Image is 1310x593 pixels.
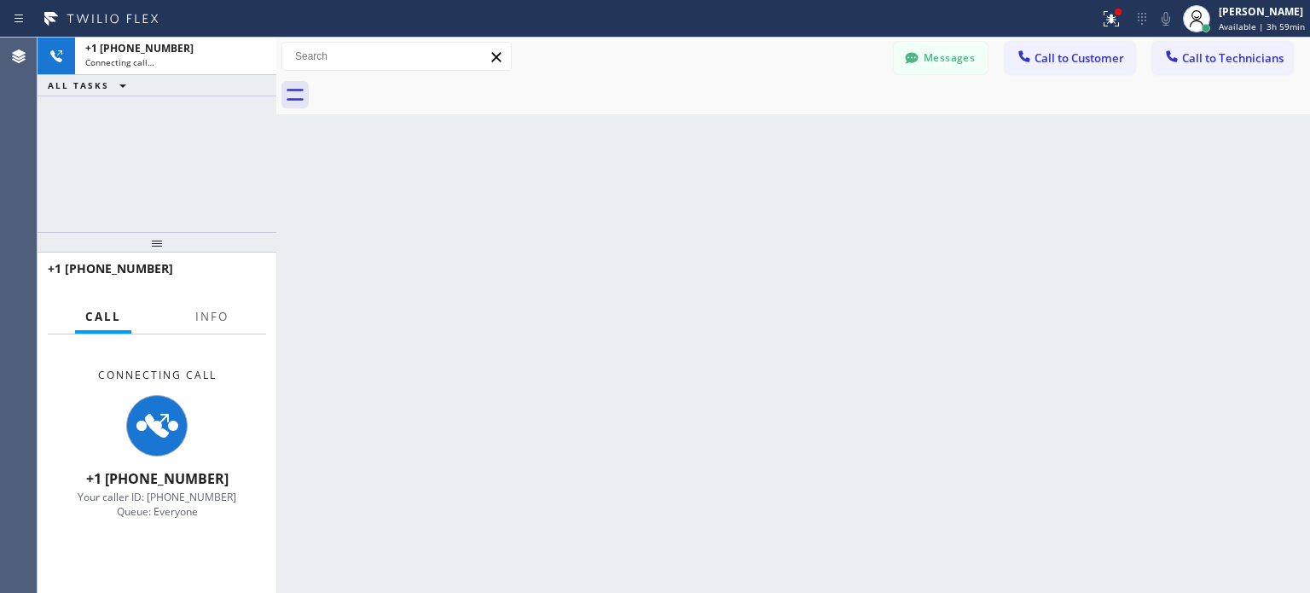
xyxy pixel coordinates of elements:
div: [PERSON_NAME] [1219,4,1305,19]
span: Call to Customer [1035,50,1124,66]
span: ALL TASKS [48,79,109,91]
button: Messages [894,42,988,74]
span: Connecting call… [85,56,154,68]
span: Call to Technicians [1182,50,1284,66]
span: Connecting Call [98,368,217,382]
button: ALL TASKS [38,75,143,96]
button: Info [185,300,239,334]
button: Call [75,300,131,334]
span: Info [195,309,229,324]
span: +1 [PHONE_NUMBER] [48,260,173,276]
span: Call [85,309,121,324]
span: Available | 3h 59min [1219,20,1305,32]
button: Mute [1154,7,1178,31]
span: Your caller ID: [PHONE_NUMBER] Queue: Everyone [78,490,236,519]
span: +1 [PHONE_NUMBER] [85,41,194,55]
input: Search [282,43,511,70]
button: Call to Customer [1005,42,1135,74]
button: Call to Technicians [1152,42,1293,74]
span: +1 [PHONE_NUMBER] [86,469,229,488]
